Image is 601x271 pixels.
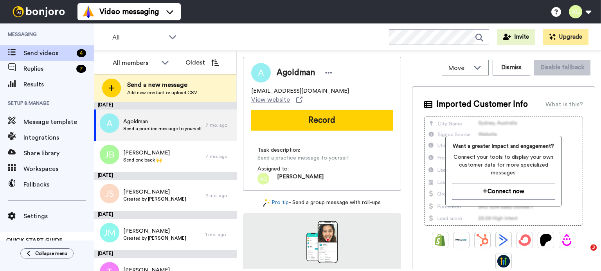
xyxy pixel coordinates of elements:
span: Imported Customer Info [436,99,528,110]
div: [DATE] [94,250,237,258]
img: vm-color.svg [82,5,95,18]
div: 1 mo. ago [205,232,233,238]
span: Move [448,63,470,73]
button: Dismiss [493,60,530,75]
img: ActiveCampaign [497,234,510,246]
img: Drip [561,234,573,246]
img: js.png [100,184,119,203]
span: [PERSON_NAME] [277,173,324,185]
span: [PERSON_NAME] [123,188,186,196]
span: QUICK START GUIDE [6,238,63,243]
div: 7 mo. ago [205,122,233,128]
a: Pro tip [263,199,289,207]
div: 7 [76,65,86,73]
span: View website [251,95,290,104]
span: Send videos [23,48,74,58]
div: All members [113,58,157,68]
div: What is this? [545,100,583,109]
span: [EMAIL_ADDRESS][DOMAIN_NAME] [251,87,349,95]
span: Collapse menu [35,250,67,257]
button: Invite [497,29,535,45]
a: View website [251,95,302,104]
button: Collapse menu [20,248,74,258]
span: Results [23,80,94,89]
div: 2 mo. ago [205,192,233,199]
button: Upgrade [543,29,588,45]
img: Shopify [434,234,446,246]
div: [DATE] [94,172,237,180]
span: Video messaging [99,6,159,17]
button: Disable fallback [534,60,590,75]
img: Hubspot [476,234,489,246]
span: Agoldman [123,118,202,126]
span: Add new contact or upload CSV [127,90,197,96]
span: Assigned to: [257,165,312,173]
span: Task description : [257,146,312,154]
img: Image of Agoldman [251,63,271,83]
img: jm.png [100,223,119,242]
span: Created by [PERSON_NAME] [123,235,186,241]
div: 7 mo. ago [205,153,233,160]
button: Record [251,110,393,131]
span: Created by [PERSON_NAME] [123,196,186,202]
span: 3 [590,244,597,251]
span: [PERSON_NAME] [123,149,170,157]
span: Integrations [23,133,94,142]
img: ag.png [257,173,269,185]
span: Share library [23,149,94,158]
span: Message template [23,117,94,127]
span: Fallbacks [23,180,94,189]
span: Send one back 🙌 [123,157,170,163]
span: [PERSON_NAME] [123,227,186,235]
span: Replies [23,64,73,74]
span: Want a greater impact and engagement? [452,142,555,150]
span: Settings [23,212,94,221]
img: download [306,221,338,263]
img: bj-logo-header-white.svg [9,6,68,17]
img: a.png [100,113,119,133]
span: Connect your tools to display your own customer data for more specialized messages [452,153,555,177]
div: [DATE] [94,102,237,109]
img: ConvertKit [518,234,531,246]
img: GoHighLevel [497,255,510,267]
button: Oldest [180,55,225,70]
span: Send a practice message to yourself [257,154,349,162]
span: Send a practice message to yourself [123,126,202,132]
img: jb.png [100,145,119,164]
span: All [112,33,165,42]
div: 4 [77,49,86,57]
img: Ontraport [455,234,468,246]
iframe: Intercom live chat [574,244,593,263]
img: magic-wand.svg [263,199,270,207]
span: Workspaces [23,164,94,174]
div: - Send a group message with roll-ups [243,199,401,207]
img: Patreon [540,234,552,246]
div: [DATE] [94,211,237,219]
span: Send a new message [127,80,197,90]
span: Agoldman [277,67,315,79]
button: Connect now [452,183,555,200]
